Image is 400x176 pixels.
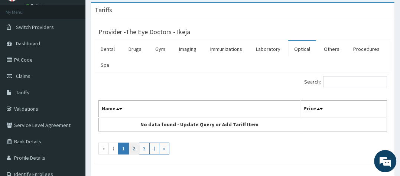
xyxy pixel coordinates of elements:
a: Online [26,3,44,8]
h3: Provider - The Eye Doctors - Ikeja [98,29,190,35]
a: Go to first page [98,143,109,154]
a: Spa [95,57,115,73]
a: Go to page number 2 [129,143,139,154]
a: Drugs [123,41,147,57]
a: Imaging [173,41,202,57]
span: Claims [16,73,30,79]
span: Tariffs [16,89,29,96]
span: Switch Providers [16,24,54,30]
a: Dental [95,41,121,57]
textarea: Type your message and hit 'Enter' [4,106,142,132]
a: Go to last page [159,143,169,154]
a: Go to page number 3 [139,143,150,154]
h3: Tariffs [95,7,112,13]
th: Name [99,101,300,118]
a: Procedures [347,41,386,57]
th: Price [300,101,387,118]
a: Immunizations [204,41,248,57]
img: d_794563401_company_1708531726252_794563401 [14,37,30,56]
a: Go to previous page [108,143,118,154]
a: Go to next page [149,143,159,154]
div: Minimize live chat window [122,4,140,22]
span: Dashboard [16,40,40,47]
div: Chat with us now [39,42,125,51]
span: We're online! [43,45,103,120]
a: Go to page number 1 [118,143,129,154]
a: Gym [149,41,171,57]
a: Laboratory [250,41,286,57]
input: Search: [323,76,387,87]
a: Optical [288,41,316,57]
a: Others [318,41,345,57]
td: No data found - Update Query or Add Tariff Item [99,117,300,131]
label: Search: [304,76,387,87]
